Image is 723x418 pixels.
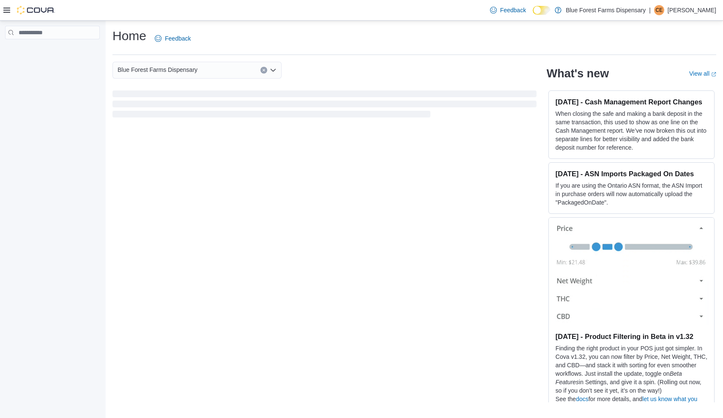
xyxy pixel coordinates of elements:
[654,5,664,15] div: Claudio Espinoza
[487,2,529,19] a: Feedback
[576,396,589,402] a: docs
[668,5,716,15] p: [PERSON_NAME]
[556,181,707,207] p: If you are using the Ontario ASN format, the ASN Import in purchase orders will now automatically...
[556,344,707,395] p: Finding the right product in your POS just got simpler. In Cova v1.32, you can now filter by Pric...
[118,65,197,75] span: Blue Forest Farms Dispensary
[689,70,716,77] a: View allExternal link
[556,332,707,341] h3: [DATE] - Product Filtering in Beta in v1.32
[556,395,707,412] p: See the for more details, and after you’ve given it a try.
[112,92,537,119] span: Loading
[533,6,550,15] input: Dark Mode
[5,41,100,61] nav: Complex example
[270,67,277,74] button: Open list of options
[165,34,191,43] span: Feedback
[711,72,716,77] svg: External link
[547,67,609,80] h2: What's new
[151,30,194,47] a: Feedback
[566,5,646,15] p: Blue Forest Farms Dispensary
[656,5,663,15] span: CE
[500,6,526,14] span: Feedback
[556,169,707,178] h3: [DATE] - ASN Imports Packaged On Dates
[17,6,55,14] img: Cova
[556,109,707,152] p: When closing the safe and making a bank deposit in the same transaction, this used to show as one...
[260,67,267,74] button: Clear input
[112,27,146,44] h1: Home
[556,98,707,106] h3: [DATE] - Cash Management Report Changes
[556,370,682,385] em: Beta Features
[649,5,651,15] p: |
